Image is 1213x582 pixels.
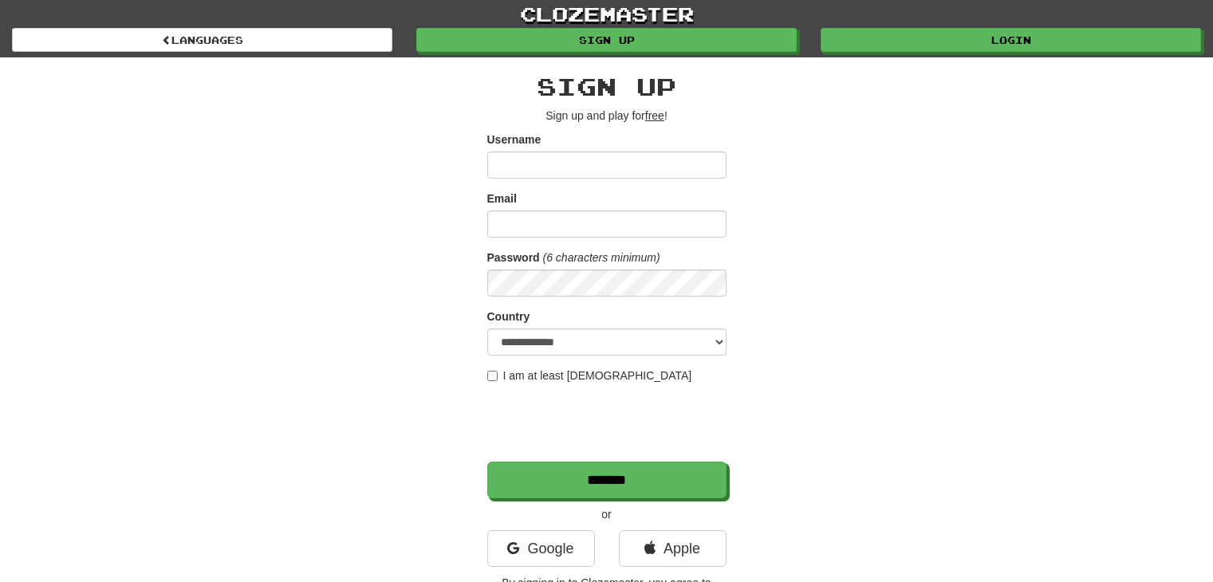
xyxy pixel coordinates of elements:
a: Sign up [416,28,797,52]
p: or [487,506,727,522]
input: I am at least [DEMOGRAPHIC_DATA] [487,371,498,381]
a: Apple [619,530,727,567]
u: free [645,109,664,122]
label: Username [487,132,542,147]
em: (6 characters minimum) [543,251,660,264]
a: Login [821,28,1201,52]
a: Google [487,530,595,567]
a: Languages [12,28,392,52]
h2: Sign up [487,73,727,100]
p: Sign up and play for ! [487,108,727,124]
label: Email [487,191,517,206]
iframe: reCAPTCHA [487,391,730,454]
label: Country [487,309,530,324]
label: I am at least [DEMOGRAPHIC_DATA] [487,368,692,383]
label: Password [487,250,540,265]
